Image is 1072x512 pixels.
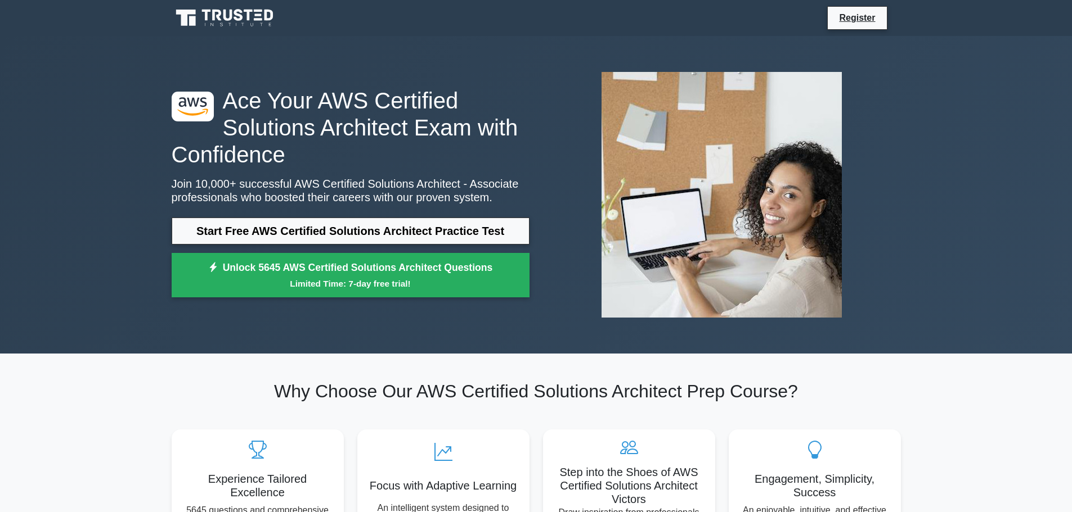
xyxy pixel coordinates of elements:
[366,479,521,492] h5: Focus with Adaptive Learning
[181,472,335,499] h5: Experience Tailored Excellence
[172,253,530,298] a: Unlock 5645 AWS Certified Solutions Architect QuestionsLimited Time: 7-day free trial!
[172,177,530,204] p: Join 10,000+ successful AWS Certified Solutions Architect - Associate professionals who boosted t...
[832,11,882,25] a: Register
[172,380,901,402] h2: Why Choose Our AWS Certified Solutions Architect Prep Course?
[186,277,515,290] small: Limited Time: 7-day free trial!
[172,218,530,244] a: Start Free AWS Certified Solutions Architect Practice Test
[172,87,530,168] h1: Ace Your AWS Certified Solutions Architect Exam with Confidence
[552,465,706,506] h5: Step into the Shoes of AWS Certified Solutions Architect Victors
[738,472,892,499] h5: Engagement, Simplicity, Success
